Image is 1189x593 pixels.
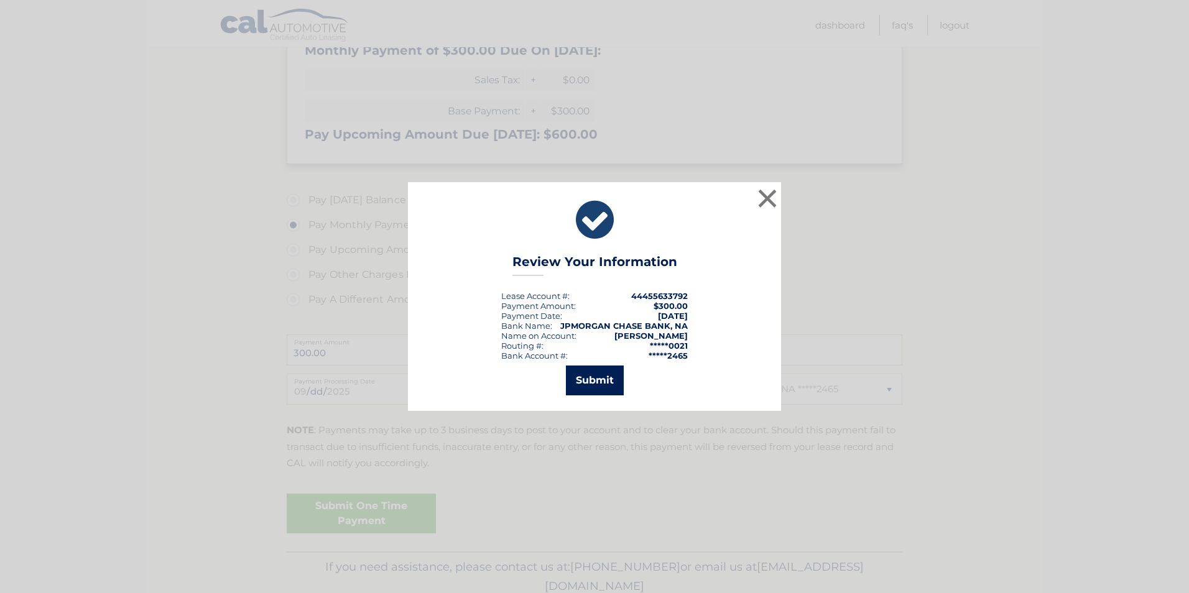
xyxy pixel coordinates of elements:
[501,291,570,301] div: Lease Account #:
[654,301,688,311] span: $300.00
[631,291,688,301] strong: 44455633792
[566,365,624,395] button: Submit
[501,301,576,311] div: Payment Amount:
[755,186,780,211] button: ×
[501,321,552,331] div: Bank Name:
[501,331,576,341] div: Name on Account:
[560,321,688,331] strong: JPMORGAN CHASE BANK, NA
[512,254,677,276] h3: Review Your Information
[501,341,544,351] div: Routing #:
[501,311,562,321] div: :
[501,311,560,321] span: Payment Date
[501,351,568,361] div: Bank Account #:
[614,331,688,341] strong: [PERSON_NAME]
[658,311,688,321] span: [DATE]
